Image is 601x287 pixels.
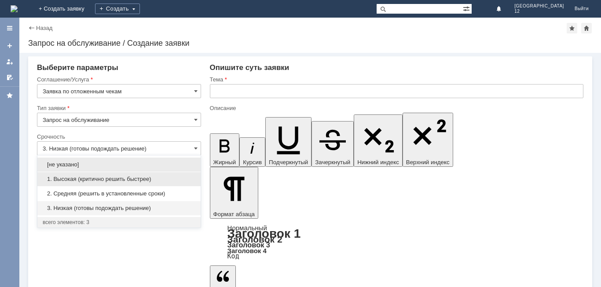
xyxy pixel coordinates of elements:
button: Верхний индекс [403,113,453,167]
div: Срочность [37,134,199,140]
div: Описание [210,105,582,111]
a: Заголовок 4 [227,247,267,254]
div: Тип заявки [37,105,199,111]
span: Курсив [243,159,262,166]
button: Курсив [239,137,265,167]
a: Мои заявки [3,55,17,69]
div: Запрос на обслуживание / Создание заявки [28,39,592,48]
a: Заголовок 1 [227,227,301,240]
span: 1. Высокая (критично решить быстрее) [43,176,195,183]
a: Нормальный [227,224,267,232]
span: 12 [514,9,564,14]
span: Верхний индекс [406,159,450,166]
button: Зачеркнутый [311,121,354,167]
a: Код [227,252,239,260]
span: [GEOGRAPHIC_DATA] [514,4,564,9]
a: Создать заявку [3,39,17,53]
div: Сделать домашней страницей [581,23,592,33]
span: Расширенный поиск [463,4,472,12]
span: Жирный [213,159,236,166]
a: Мои согласования [3,70,17,85]
button: Подчеркнутый [265,117,311,167]
div: Тема [210,77,582,82]
img: logo [11,5,18,12]
div: всего элементов: 3 [43,219,195,226]
span: [не указано] [43,161,195,168]
span: Выберите параметры [37,63,118,72]
span: Зачеркнутый [315,159,350,166]
span: Нижний индекс [357,159,399,166]
span: Подчеркнутый [269,159,308,166]
a: Перейти на домашнюю страницу [11,5,18,12]
button: Жирный [210,133,240,167]
a: Заголовок 2 [227,234,282,244]
span: 3. Низкая (готовы подождать решение) [43,205,195,212]
div: Формат абзаца [210,225,583,259]
span: 2. Средняя (решить в установленные сроки) [43,190,195,197]
span: Опишите суть заявки [210,63,290,72]
span: Формат абзаца [213,211,255,217]
a: Назад [36,25,52,31]
div: Соглашение/Услуга [37,77,199,82]
div: Создать [95,4,140,14]
button: Нижний индекс [354,114,403,167]
button: Формат абзаца [210,167,258,219]
a: Заголовок 3 [227,241,270,249]
div: Добавить в избранное [567,23,577,33]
